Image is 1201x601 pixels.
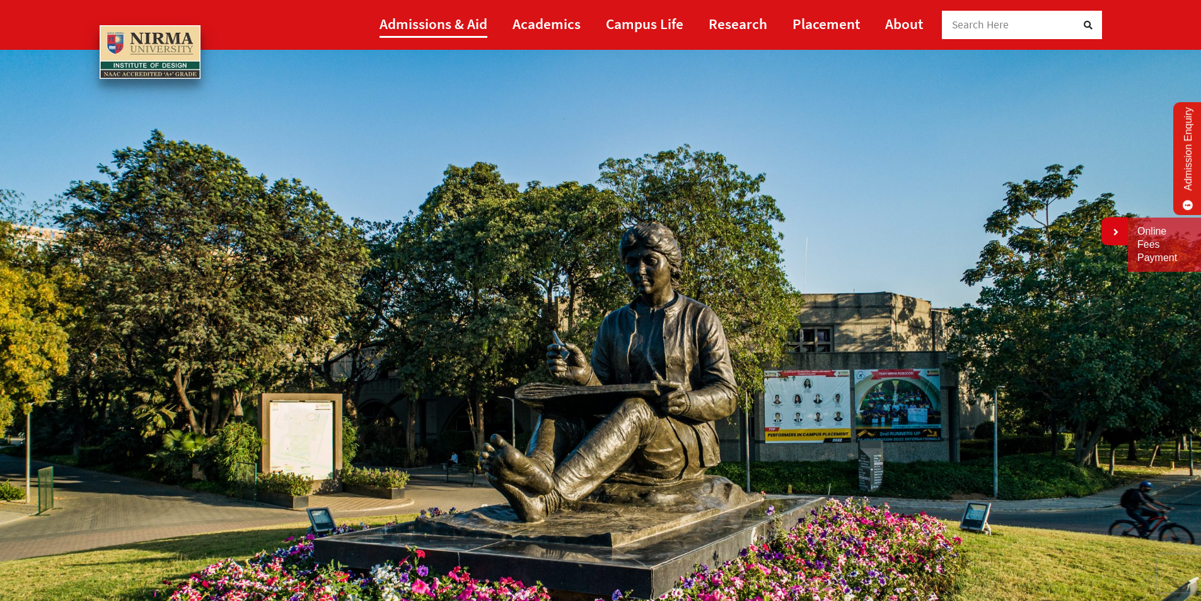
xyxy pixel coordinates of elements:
[380,9,487,38] a: Admissions & Aid
[100,25,200,79] img: main_logo
[952,18,1009,32] span: Search Here
[1137,225,1192,264] a: Online Fees Payment
[606,9,683,38] a: Campus Life
[885,9,923,38] a: About
[513,9,581,38] a: Academics
[792,9,860,38] a: Placement
[709,9,767,38] a: Research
